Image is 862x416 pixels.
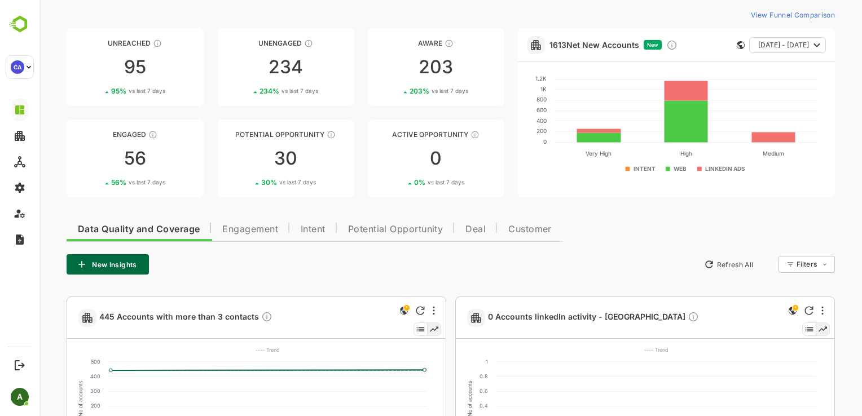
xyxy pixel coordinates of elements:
div: 234 % [220,87,279,95]
text: 600 [497,107,507,113]
div: Active Opportunity [328,130,465,139]
span: vs last 7 days [392,87,429,95]
text: 800 [497,96,507,103]
button: Refresh All [659,255,719,273]
text: ---- Trend [604,347,628,353]
text: Medium [723,150,745,157]
div: 0 % [375,178,425,187]
button: View Funnel Comparison [707,6,795,24]
a: UnengagedThese accounts have not shown enough engagement and need nurturing234234%vs last 7 days [178,28,315,106]
span: [DATE] - [DATE] [719,38,769,52]
div: More [393,306,395,315]
span: vs last 7 days [388,178,425,187]
div: Unreached [27,39,164,47]
div: These accounts have just entered the buying cycle and need further nurturing [405,39,414,48]
div: Aware [328,39,465,47]
text: 500 [51,359,61,365]
div: Potential Opportunity [178,130,315,139]
div: 56 % [72,178,126,187]
text: 0.6 [440,388,448,394]
div: Engaged [27,130,164,139]
div: Filters [756,254,795,275]
div: A [11,388,29,406]
div: CA [11,60,24,74]
div: Description not present [648,311,659,324]
div: 203 % [370,87,429,95]
text: 0.4 [440,402,448,409]
div: 0 [328,149,465,167]
text: 1.2K [496,75,507,82]
img: BambooboxLogoMark.f1c84d78b4c51b1a7b5f700c9845e183.svg [6,14,34,35]
div: 30 % [222,178,276,187]
div: Filters [757,260,777,268]
a: 0 Accounts linkedIn activity - [GEOGRAPHIC_DATA]Description not present [448,311,664,324]
span: vs last 7 days [89,87,126,95]
text: 0.8 [440,373,448,379]
a: 445 Accounts with more than 3 contactsDescription not present [60,311,238,324]
a: AwareThese accounts have just entered the buying cycle and need further nurturing203203%vs last 7... [328,28,465,106]
div: Refresh [765,306,774,315]
span: Engagement [183,225,239,234]
div: This is a global insight. Segment selection is not applicable for this view [746,304,760,319]
button: New Insights [27,254,109,275]
div: More [782,306,784,315]
div: 203 [328,58,465,76]
div: 95 % [72,87,126,95]
text: 400 [51,373,61,379]
a: EngagedThese accounts are warm, further nurturing would qualify them to MQAs5656%vs last 7 days [27,120,164,197]
div: These accounts have not shown enough engagement and need nurturing [265,39,274,48]
span: vs last 7 days [240,178,276,187]
text: 200 [51,402,61,409]
text: 400 [497,117,507,124]
span: 445 Accounts with more than 3 contacts [60,311,233,324]
span: Potential Opportunity [309,225,404,234]
button: [DATE] - [DATE] [710,37,786,53]
span: Data Quality and Coverage [38,225,160,234]
span: vs last 7 days [242,87,279,95]
div: These accounts are warm, further nurturing would qualify them to MQAs [109,130,118,139]
a: UnreachedThese accounts have not been engaged with for a defined time period9595%vs last 7 days [27,28,164,106]
div: These accounts have open opportunities which might be at any of the Sales Stages [431,130,440,139]
a: 1613Net New Accounts [510,40,600,50]
text: High [641,150,653,157]
span: Customer [469,225,512,234]
div: These accounts are MQAs and can be passed on to Inside Sales [287,130,296,139]
span: Intent [261,225,286,234]
text: ---- Trend [216,347,240,353]
div: Unengaged [178,39,315,47]
text: 300 [51,388,61,394]
div: Discover new ICP-fit accounts showing engagement — via intent surges, anonymous website visits, L... [627,39,638,51]
div: 95 [27,58,164,76]
a: Active OpportunityThese accounts have open opportunities which might be at any of the Sales Stage... [328,120,465,197]
text: 0 [504,138,507,145]
button: Logout [12,357,27,373]
span: Deal [426,225,446,234]
text: Very High [546,150,572,157]
div: This is a global insight. Segment selection is not applicable for this view [358,304,371,319]
span: New [608,42,619,48]
text: 1K [501,86,507,92]
div: Description not present [222,311,233,324]
text: 1 [446,359,448,365]
text: 200 [497,127,507,134]
div: This card does not support filter and segments [697,41,705,49]
a: Potential OpportunityThese accounts are MQAs and can be passed on to Inside Sales3030%vs last 7 days [178,120,315,197]
div: 30 [178,149,315,167]
span: 0 Accounts linkedIn activity - [GEOGRAPHIC_DATA] [448,311,659,324]
div: These accounts have not been engaged with for a defined time period [113,39,122,48]
div: Refresh [376,306,385,315]
span: vs last 7 days [89,178,126,187]
div: 56 [27,149,164,167]
div: 234 [178,58,315,76]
